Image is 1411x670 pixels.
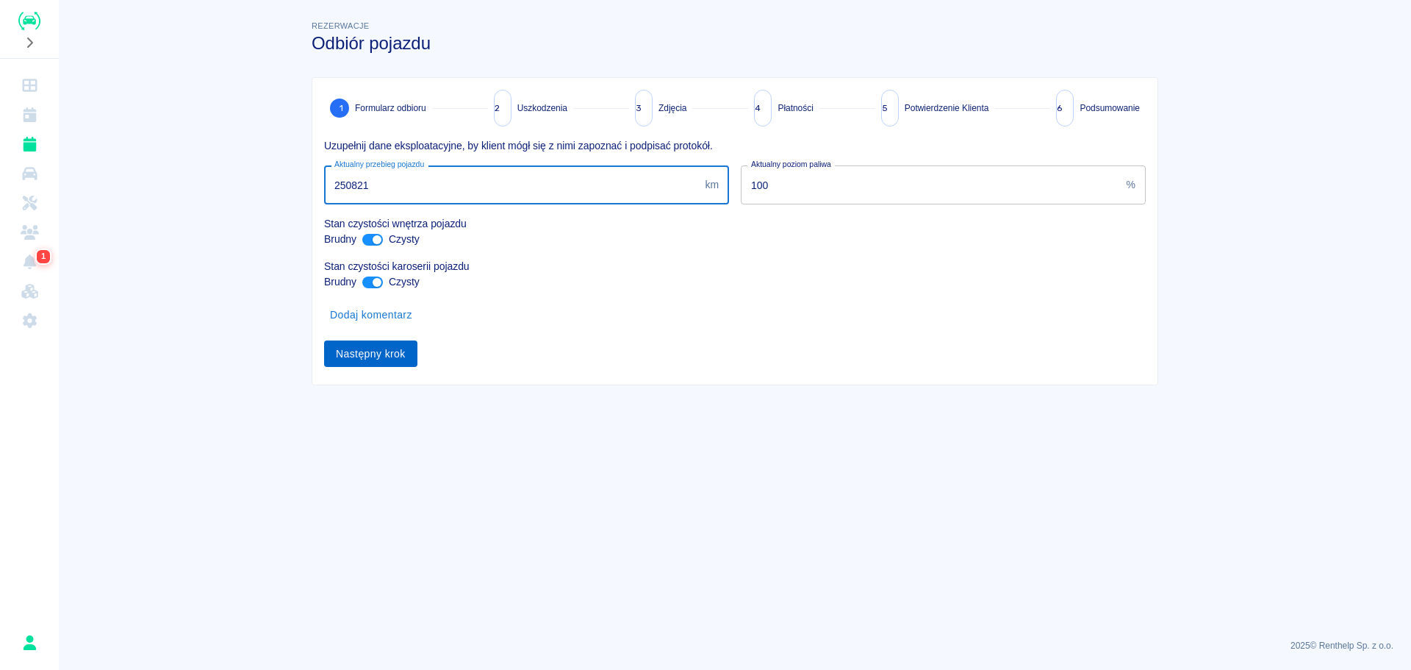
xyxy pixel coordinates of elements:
[389,232,420,247] p: Czysty
[6,247,53,277] a: Powiadomienia
[389,274,420,290] p: Czysty
[76,639,1393,652] p: 2025 © Renthelp Sp. z o.o.
[312,33,1158,54] h3: Odbiór pojazdu
[38,249,49,264] span: 1
[324,138,1146,154] p: Uzupełnij dane eksploatacyjne, by klient mógł się z nimi zapoznać i podpisać protokół.
[324,302,418,329] button: Dodaj komentarz
[6,159,53,188] a: Flota
[495,101,511,116] span: 2
[324,259,1146,274] p: Stan czystości karoserii pojazdu
[6,129,53,159] a: Rezerwacje
[755,101,771,116] span: 4
[355,101,426,115] span: Formularz odbioru
[6,277,53,306] a: Widget WWW
[6,218,53,247] a: Klienci
[705,177,719,193] p: km
[18,12,40,30] img: Renthelp
[6,100,53,129] a: Kalendarz
[658,101,686,115] span: Zdjęcia
[1057,101,1073,116] span: 6
[751,159,831,170] label: Aktualny poziom paliwa
[1080,101,1140,115] span: Podsumowanie
[636,101,652,116] span: 3
[324,274,356,290] p: Brudny
[324,216,1146,232] p: Stan czystości wnętrza pojazdu
[882,101,898,116] span: 5
[6,306,53,335] a: Ustawienia
[905,101,989,115] span: Potwierdzenie Klienta
[517,101,567,115] span: Uszkodzenia
[14,627,45,658] button: Damian Michalak
[324,232,356,247] p: Brudny
[312,21,369,30] span: Rezerwacje
[18,33,40,52] button: Rozwiń nawigację
[6,188,53,218] a: Serwisy
[6,71,53,100] a: Dashboard
[778,101,813,115] span: Płatności
[1127,177,1135,193] p: %
[334,159,424,170] label: Aktualny przebieg pojazdu
[324,341,417,368] button: Następny krok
